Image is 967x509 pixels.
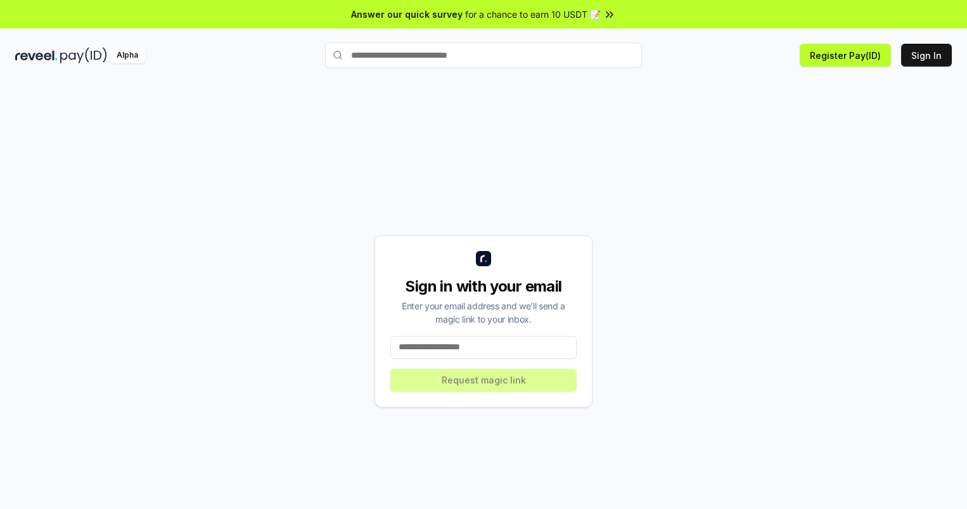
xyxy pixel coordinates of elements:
div: Alpha [110,48,145,63]
img: pay_id [60,48,107,63]
div: Enter your email address and we’ll send a magic link to your inbox. [390,299,577,326]
button: Sign In [901,44,952,67]
img: reveel_dark [15,48,58,63]
span: for a chance to earn 10 USDT 📝 [465,8,601,21]
img: logo_small [476,251,491,266]
div: Sign in with your email [390,276,577,297]
button: Register Pay(ID) [800,44,891,67]
span: Answer our quick survey [351,8,463,21]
